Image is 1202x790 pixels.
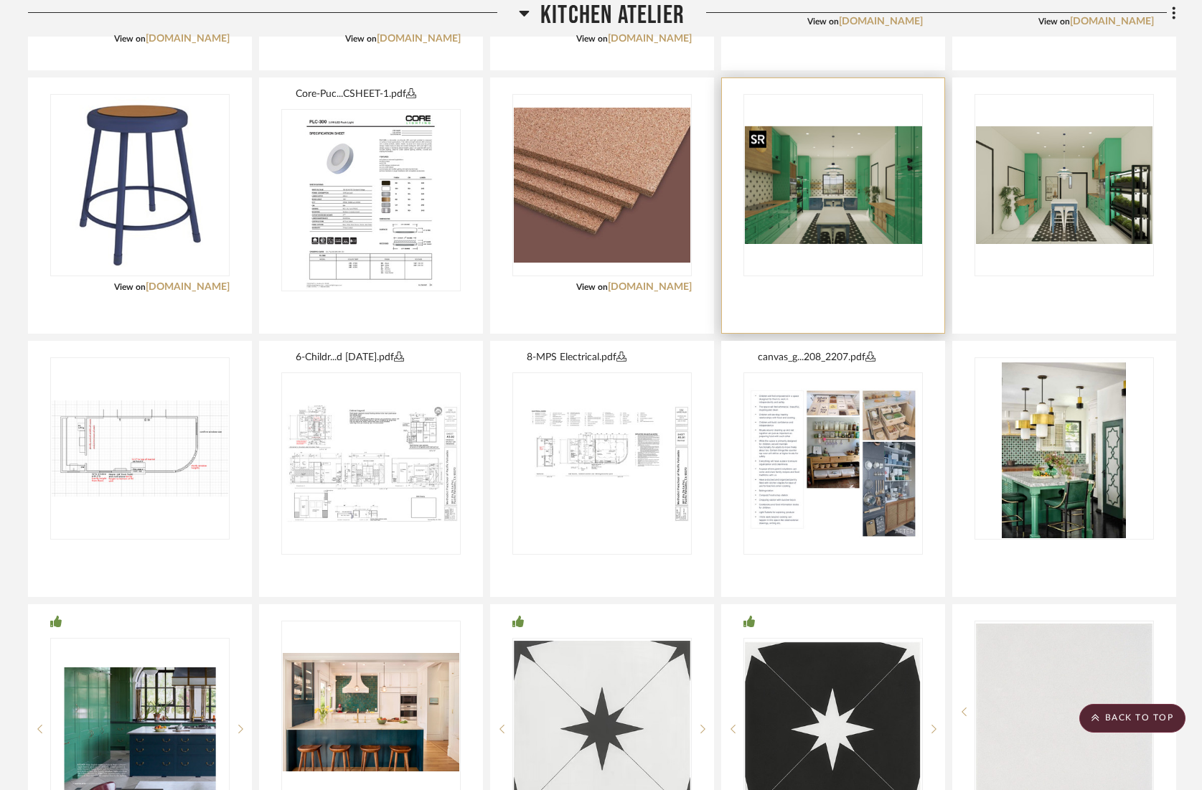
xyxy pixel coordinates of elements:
[1079,704,1185,733] scroll-to-top-button: BACK TO TOP
[608,34,692,44] a: [DOMAIN_NAME]
[527,350,688,365] button: 8-MPS Electrical.pdf
[514,405,690,522] img: Electrical Plan
[758,350,919,365] button: canvas_g...208_2207.pdf
[1002,359,1125,538] img: Inspiration
[745,385,921,542] img: Inspiration
[52,97,228,273] img: Metal Lab Stool Navy - Fixed Height (18" H)
[283,405,459,522] img: Proposed Plan & Elevations
[52,400,228,497] img: Existing Plan
[839,17,923,27] a: [DOMAIN_NAME]
[976,126,1152,244] img: Rendering
[576,34,608,43] span: View on
[377,34,461,44] a: [DOMAIN_NAME]
[114,34,146,43] span: View on
[114,283,146,291] span: View on
[282,110,460,291] div: 0
[345,34,377,43] span: View on
[514,108,690,263] img: ½” Thick Cork Sheets
[745,126,921,244] img: Rendering
[146,34,230,44] a: [DOMAIN_NAME]
[1070,17,1154,27] a: [DOMAIN_NAME]
[296,87,457,102] button: Core-Puc...CSHEET-1.pdf
[52,667,228,790] img: Inspiration
[301,110,440,290] img: Puck Lights
[1038,17,1070,26] span: View on
[283,653,459,771] img: Inspiration
[146,282,230,292] a: [DOMAIN_NAME]
[576,283,608,291] span: View on
[807,17,839,26] span: View on
[282,373,460,554] div: 0
[296,350,457,365] button: 6-Childr...d [DATE].pdf
[608,282,692,292] a: [DOMAIN_NAME]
